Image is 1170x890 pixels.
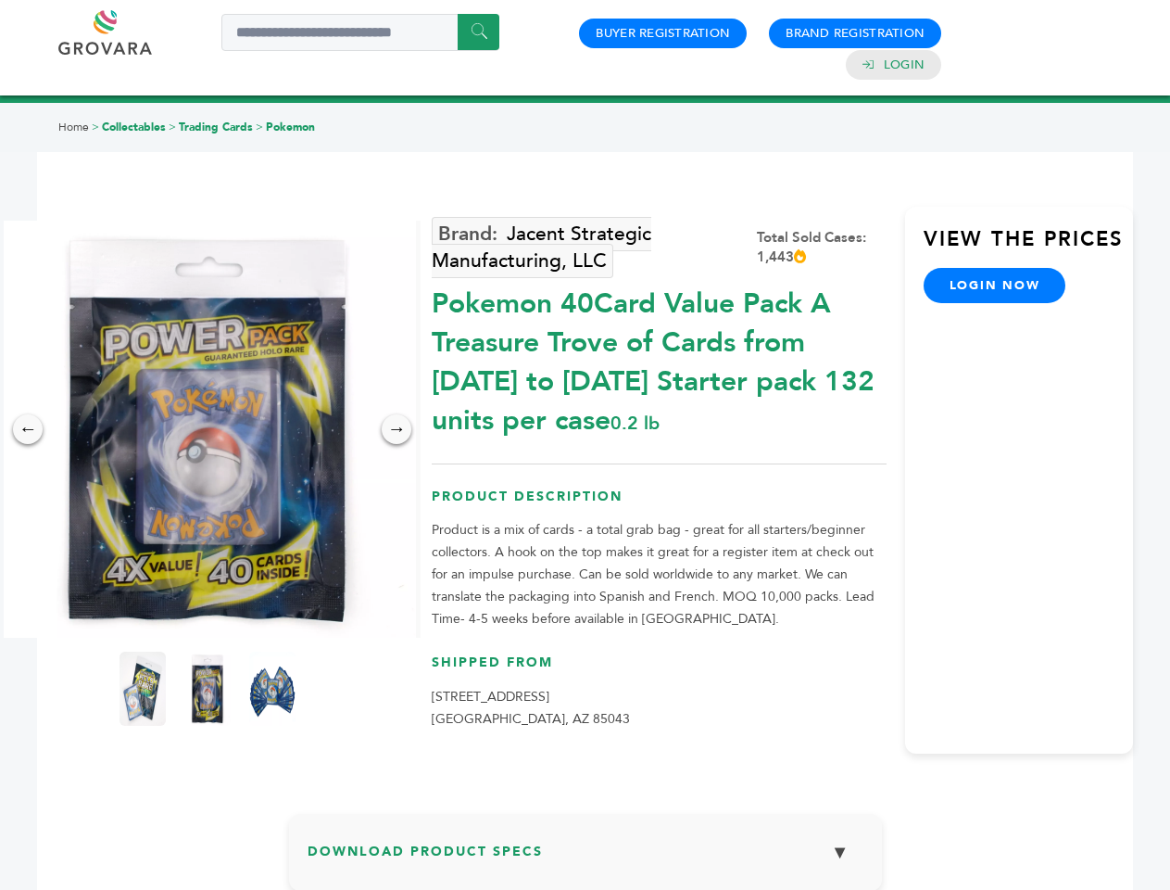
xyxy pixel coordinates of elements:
span: 0.2 lb [610,411,660,436]
button: ▼ [817,833,863,872]
a: Pokemon [266,120,315,134]
a: Login [884,57,925,73]
h3: Download Product Specs [308,833,863,886]
a: Buyer Registration [596,25,730,42]
span: > [92,120,99,134]
img: Pokemon 40-Card Value Pack – A Treasure Trove of Cards from 1996 to 2024 - Starter pack! 132 unit... [184,652,231,726]
a: Trading Cards [179,120,253,134]
a: Home [58,120,89,134]
h3: View the Prices [924,225,1133,268]
div: Total Sold Cases: 1,443 [757,228,887,267]
div: ← [13,414,43,444]
p: Product is a mix of cards - a total grab bag - great for all starters/beginner collectors. A hook... [432,519,887,630]
img: Pokemon 40-Card Value Pack – A Treasure Trove of Cards from 1996 to 2024 - Starter pack! 132 unit... [120,652,166,726]
span: > [256,120,263,134]
span: > [169,120,176,134]
a: Jacent Strategic Manufacturing, LLC [432,217,651,278]
input: Search a product or brand... [221,14,499,51]
a: Brand Registration [786,25,925,42]
a: Collectables [102,120,166,134]
h3: Product Description [432,488,887,520]
a: login now [924,268,1066,303]
img: Pokemon 40-Card Value Pack – A Treasure Trove of Cards from 1996 to 2024 - Starter pack! 132 unit... [249,652,296,726]
div: Pokemon 40Card Value Pack A Treasure Trove of Cards from [DATE] to [DATE] Starter pack 132 units ... [432,275,887,440]
p: [STREET_ADDRESS] [GEOGRAPHIC_DATA], AZ 85043 [432,686,887,731]
div: → [382,414,411,444]
h3: Shipped From [432,654,887,686]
